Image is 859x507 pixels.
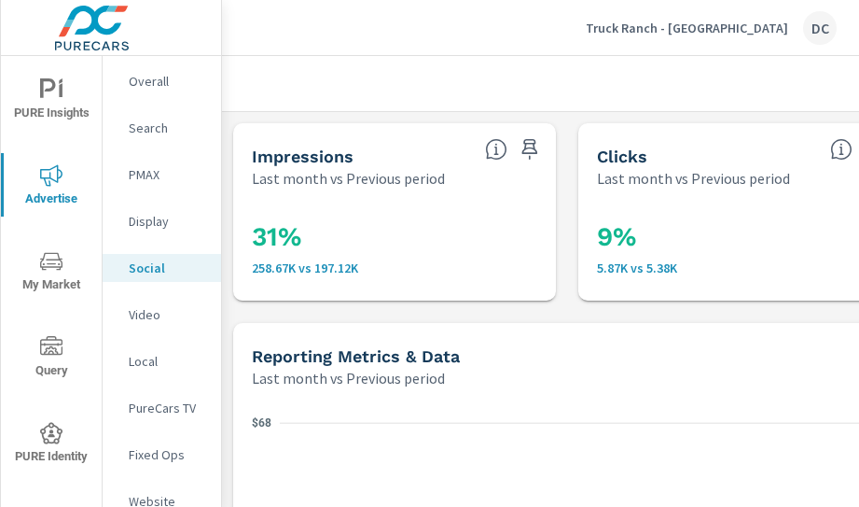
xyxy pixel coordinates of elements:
span: PURE Identity [7,422,96,468]
p: Local [129,352,206,371]
h5: Impressions [252,147,353,166]
h5: Reporting Metrics & Data [252,346,460,366]
p: PMAX [129,165,206,184]
div: Local [103,347,221,375]
p: Fixed Ops [129,445,206,464]
p: Last month vs Previous period [252,167,445,190]
p: PureCars TV [129,399,206,417]
div: PureCars TV [103,394,221,422]
p: Overall [129,72,206,91]
p: Truck Ranch - [GEOGRAPHIC_DATA] [586,20,788,36]
h3: 31% [252,221,537,253]
span: The number of times an ad was clicked by a consumer. [830,138,852,161]
div: PMAX [103,161,221,189]
span: My Market [7,250,96,296]
p: Social [129,259,206,277]
text: $68 [252,416,271,430]
p: Video [129,305,206,324]
div: Video [103,301,221,329]
p: Search [129,119,206,137]
p: Last month vs Previous period [597,167,790,190]
span: PURE Insights [7,78,96,124]
div: Social [103,254,221,282]
div: DC [803,11,837,45]
span: Advertise [7,164,96,210]
div: Search [103,114,221,142]
span: Query [7,336,96,382]
div: Display [103,207,221,235]
span: The number of times an ad was shown on your behalf. [485,138,507,161]
p: 258,667 vs 197,116 [252,261,537,275]
span: Save this to your personalized report [515,134,545,164]
div: Fixed Ops [103,441,221,469]
p: Last month vs Previous period [252,367,445,389]
h5: Clicks [597,147,647,166]
div: Overall [103,67,221,95]
p: Display [129,212,206,231]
